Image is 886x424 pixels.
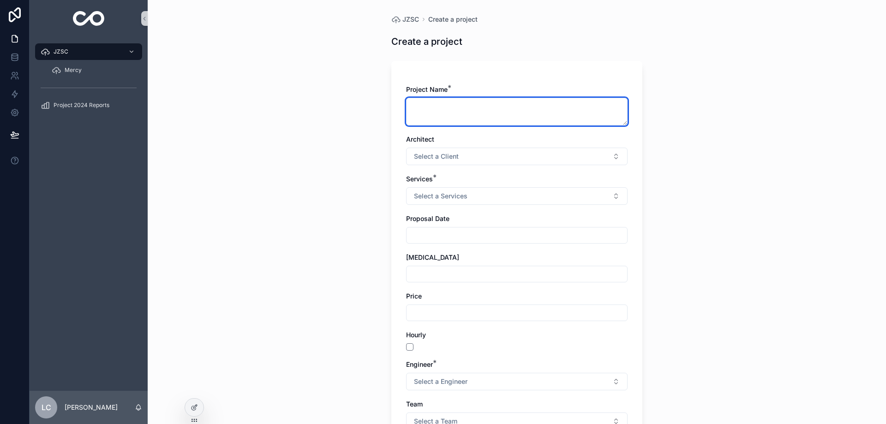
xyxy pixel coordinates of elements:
span: Select a Engineer [414,377,467,386]
span: Price [406,292,422,300]
span: Mercy [65,66,82,74]
img: App logo [73,11,105,26]
h1: Create a project [391,35,462,48]
a: JZSC [35,43,142,60]
span: Proposal Date [406,215,449,222]
span: Team [406,400,423,408]
span: LC [42,402,51,413]
span: [MEDICAL_DATA] [406,253,459,261]
span: JZSC [54,48,68,55]
button: Select Button [406,148,628,165]
span: Hourly [406,331,426,339]
p: [PERSON_NAME] [65,403,118,412]
div: scrollable content [30,37,148,125]
a: JZSC [391,15,419,24]
a: Mercy [46,62,142,78]
span: Select a Services [414,191,467,201]
span: Project Name [406,85,448,93]
span: Engineer [406,360,433,368]
button: Select Button [406,187,628,205]
span: Services [406,175,433,183]
span: Architect [406,135,434,143]
span: Select a Client [414,152,459,161]
span: Project 2024 Reports [54,102,109,109]
button: Select Button [406,373,628,390]
span: JZSC [402,15,419,24]
a: Project 2024 Reports [35,97,142,113]
a: Create a project [428,15,478,24]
